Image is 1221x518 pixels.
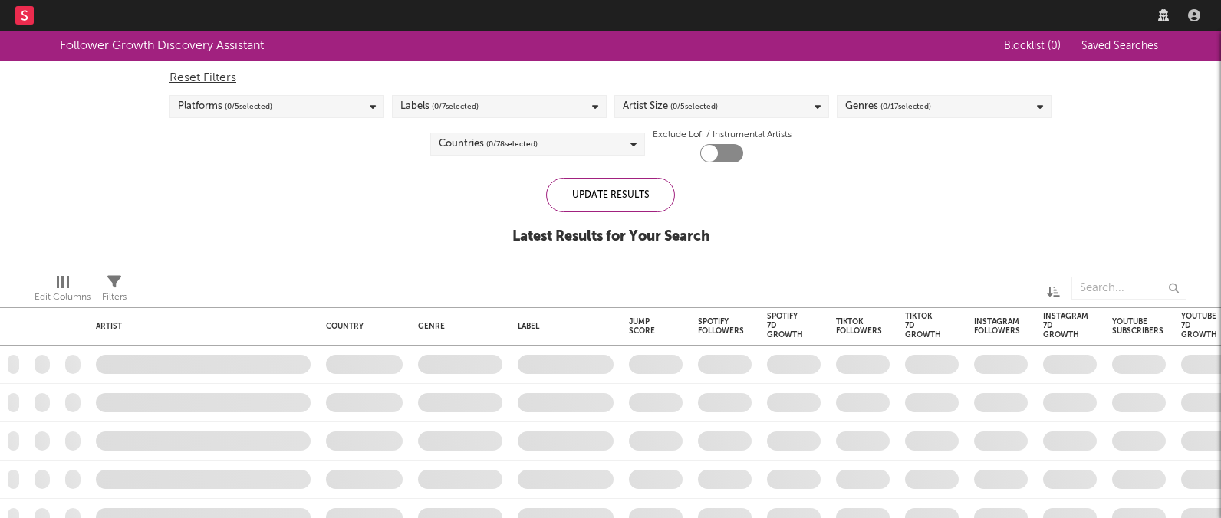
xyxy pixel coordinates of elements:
div: Country [326,322,395,331]
span: ( 0 / 7 selected) [432,97,479,116]
span: Blocklist [1004,41,1061,51]
div: Latest Results for Your Search [512,228,709,246]
div: Genre [418,322,495,331]
span: ( 0 / 78 selected) [486,135,538,153]
span: ( 0 / 5 selected) [670,97,718,116]
div: Platforms [178,97,272,116]
div: Jump Score [629,317,660,336]
div: Instagram Followers [974,317,1020,336]
div: YouTube Subscribers [1112,317,1163,336]
div: Genres [845,97,931,116]
div: YouTube 7D Growth [1181,312,1217,339]
div: Reset Filters [169,69,1052,87]
div: Edit Columns [35,269,91,313]
div: Filters [102,269,127,313]
div: Spotify 7D Growth [767,312,803,339]
div: Tiktok 7D Growth [905,312,941,339]
div: Labels [400,97,479,116]
div: Update Results [546,178,675,212]
span: ( 0 / 5 selected) [225,97,272,116]
div: Instagram 7D Growth [1043,312,1088,339]
span: Saved Searches [1081,41,1161,51]
div: Artist [96,322,303,331]
div: Follower Growth Discovery Assistant [60,37,264,55]
div: Countries [439,135,538,153]
span: ( 0 ) [1048,41,1061,51]
div: Filters [102,288,127,307]
button: Saved Searches [1077,40,1161,52]
label: Exclude Lofi / Instrumental Artists [653,126,792,144]
div: Label [518,322,606,331]
span: ( 0 / 17 selected) [880,97,931,116]
div: Artist Size [623,97,718,116]
div: Spotify Followers [698,317,744,336]
div: Tiktok Followers [836,317,882,336]
input: Search... [1071,277,1186,300]
div: Edit Columns [35,288,91,307]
